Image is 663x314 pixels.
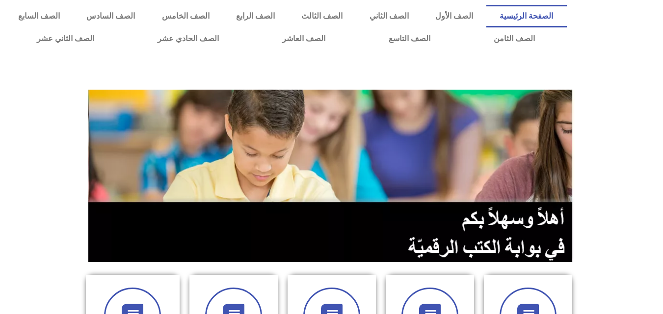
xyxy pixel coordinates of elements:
[357,27,462,50] a: الصف التاسع
[126,27,250,50] a: الصف الحادي عشر
[5,5,73,27] a: الصف السابع
[149,5,223,27] a: الصف الخامس
[5,27,126,50] a: الصف الثاني عشر
[462,27,566,50] a: الصف الثامن
[288,5,356,27] a: الصف الثالث
[250,27,357,50] a: الصف العاشر
[486,5,566,27] a: الصفحة الرئيسية
[73,5,148,27] a: الصف السادس
[422,5,486,27] a: الصف الأول
[356,5,422,27] a: الصف الثاني
[223,5,288,27] a: الصف الرابع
